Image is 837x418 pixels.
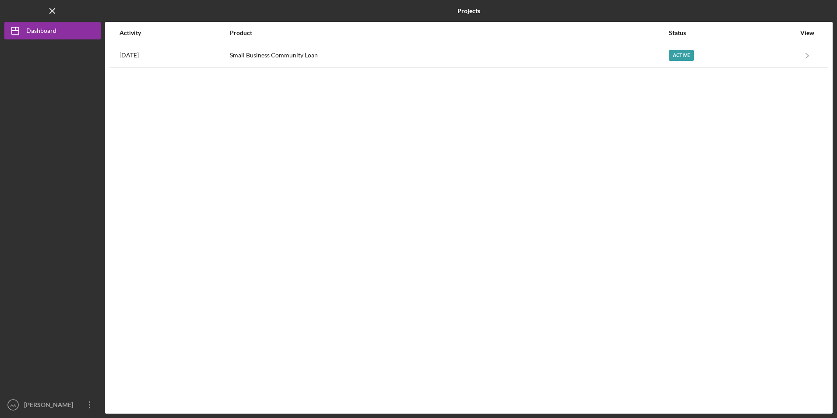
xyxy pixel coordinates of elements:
[26,22,56,42] div: Dashboard
[22,396,79,416] div: [PERSON_NAME]
[230,29,668,36] div: Product
[457,7,480,14] b: Projects
[120,52,139,59] time: 2025-09-30 16:10
[230,45,668,67] div: Small Business Community Loan
[669,29,795,36] div: Status
[120,29,229,36] div: Activity
[669,50,694,61] div: Active
[4,22,101,39] button: Dashboard
[11,403,16,407] text: AA
[4,396,101,414] button: AA[PERSON_NAME]
[796,29,818,36] div: View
